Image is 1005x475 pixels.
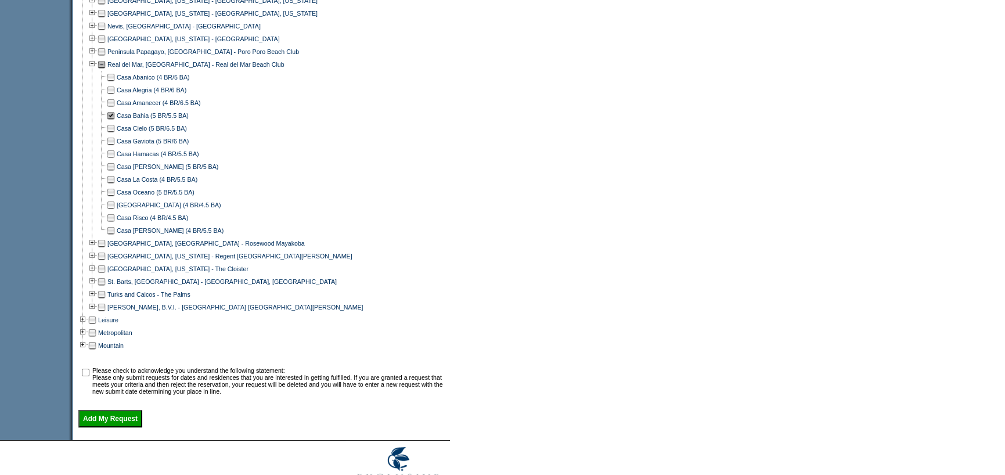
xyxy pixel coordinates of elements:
a: [GEOGRAPHIC_DATA], [GEOGRAPHIC_DATA] - Rosewood Mayakoba [107,240,305,247]
input: Add My Request [78,410,142,427]
a: [GEOGRAPHIC_DATA], [US_STATE] - The Cloister [107,265,248,272]
a: Casa Abanico (4 BR/5 BA) [117,74,190,81]
a: Casa Alegria (4 BR/6 BA) [117,87,186,93]
a: Casa Gaviota (5 BR/6 BA) [117,138,189,145]
a: Real del Mar, [GEOGRAPHIC_DATA] - Real del Mar Beach Club [107,61,284,68]
a: Casa Hamacas (4 BR/5.5 BA) [117,150,199,157]
a: Nevis, [GEOGRAPHIC_DATA] - [GEOGRAPHIC_DATA] [107,23,261,30]
a: [GEOGRAPHIC_DATA], [US_STATE] - Regent [GEOGRAPHIC_DATA][PERSON_NAME] [107,253,352,260]
a: Casa Bahia (5 BR/5.5 BA) [117,112,189,119]
a: Casa Oceano (5 BR/5.5 BA) [117,189,194,196]
a: Casa [PERSON_NAME] (5 BR/5 BA) [117,163,218,170]
a: [GEOGRAPHIC_DATA] (4 BR/4.5 BA) [117,201,221,208]
a: [GEOGRAPHIC_DATA], [US_STATE] - [GEOGRAPHIC_DATA], [US_STATE] [107,10,318,17]
a: Casa Cielo (5 BR/6.5 BA) [117,125,187,132]
a: Casa [PERSON_NAME] (4 BR/5.5 BA) [117,227,224,234]
a: Mountain [98,342,124,349]
a: Turks and Caicos - The Palms [107,291,190,298]
td: Please check to acknowledge you understand the following statement: Please only submit requests f... [92,367,446,395]
a: Leisure [98,316,118,323]
a: Peninsula Papagayo, [GEOGRAPHIC_DATA] - Poro Poro Beach Club [107,48,299,55]
a: St. Barts, [GEOGRAPHIC_DATA] - [GEOGRAPHIC_DATA], [GEOGRAPHIC_DATA] [107,278,337,285]
a: Metropolitan [98,329,132,336]
a: [PERSON_NAME], B.V.I. - [GEOGRAPHIC_DATA] [GEOGRAPHIC_DATA][PERSON_NAME] [107,304,363,311]
a: Casa Amanecer (4 BR/6.5 BA) [117,99,201,106]
a: Casa Risco (4 BR/4.5 BA) [117,214,188,221]
a: Casa La Costa (4 BR/5.5 BA) [117,176,197,183]
a: [GEOGRAPHIC_DATA], [US_STATE] - [GEOGRAPHIC_DATA] [107,35,280,42]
